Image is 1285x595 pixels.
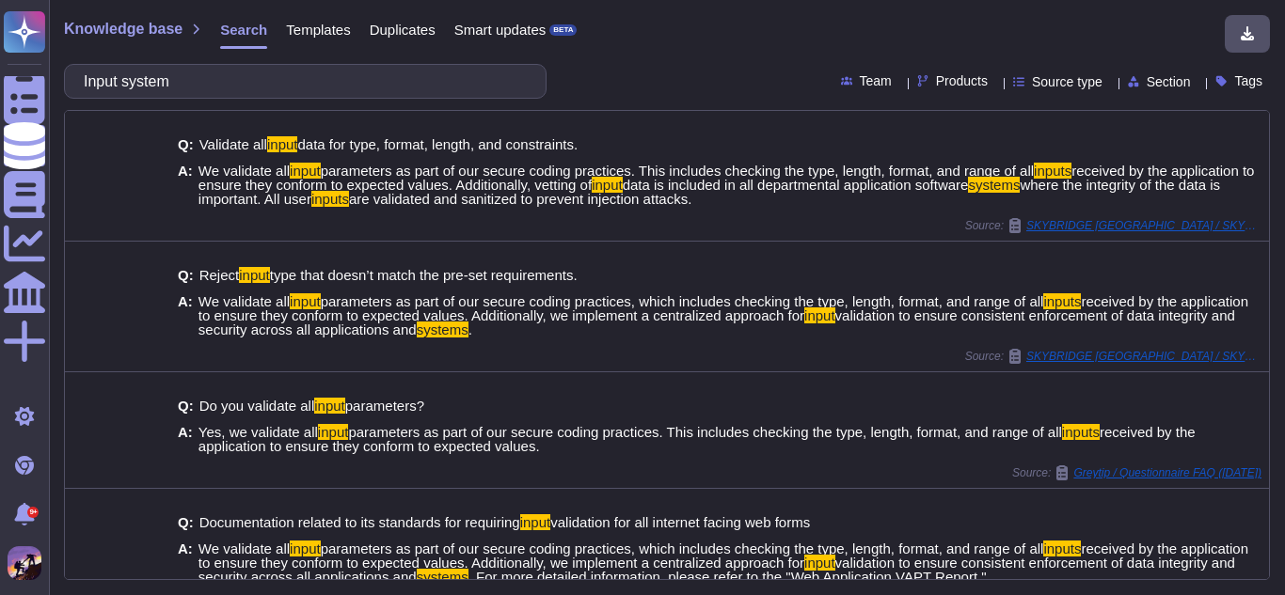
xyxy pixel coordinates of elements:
[623,177,969,193] span: data is included in all departmental application software
[860,74,892,87] span: Team
[520,514,551,530] mark: input
[965,218,1261,233] span: Source:
[199,136,267,152] span: Validate all
[178,164,193,206] b: A:
[1147,75,1191,88] span: Section
[270,267,578,283] span: type that doesn’t match the pre-set requirements.
[592,177,623,193] mark: input
[267,136,298,152] mark: input
[321,540,1044,556] span: parameters as part of our secure coding practices, which includes checking the type, length, form...
[417,321,468,337] mark: systems
[290,163,321,179] mark: input
[198,540,290,556] span: We validate all
[178,515,194,529] b: Q:
[199,267,240,283] span: Reject
[239,267,270,283] mark: input
[178,268,194,282] b: Q:
[198,163,1255,193] span: received by the application to ensure they conform to expected values. Additionally, vetting of
[1012,465,1261,480] span: Source:
[1026,220,1261,231] span: SKYBRIDGE [GEOGRAPHIC_DATA] / SKYBRIDGE QUESTIONS
[290,293,321,309] mark: input
[198,424,318,440] span: Yes, we validate all
[321,163,1034,179] span: parameters as part of our secure coding practices. This includes checking the type, length, forma...
[1073,467,1261,478] span: Greytip / Questionnaire FAQ ([DATE])
[454,23,547,37] span: Smart updates
[468,569,987,585] span: . For more detailed information, please refer to the "Web Application VAPT Report."
[199,514,520,530] span: Documentation related to its standards for requiring
[468,321,472,337] span: .
[550,514,810,530] span: validation for all internet facing web forms
[1026,351,1261,362] span: SKYBRIDGE [GEOGRAPHIC_DATA] / SKYBRIDGE QUESTIONS
[178,425,193,453] b: A:
[1043,540,1081,556] mark: inputs
[8,546,41,580] img: user
[198,293,1248,323] span: received by the application to ensure they conform to expected values. Additionally, we implement...
[4,542,55,584] button: user
[178,541,193,584] b: A:
[64,22,182,37] span: Knowledge base
[198,555,1235,585] span: validation to ensure consistent enforcement of data integrity and security across all application...
[198,540,1248,571] span: received by the application to ensure they conform to expected values. Additionally, we implement...
[965,349,1261,364] span: Source:
[314,398,345,414] mark: input
[198,163,290,179] span: We validate all
[804,555,835,571] mark: input
[297,136,578,152] span: data for type, format, length, and constraints.
[198,293,290,309] span: We validate all
[370,23,436,37] span: Duplicates
[290,540,321,556] mark: input
[198,424,1196,454] span: received by the application to ensure they conform to expected values.
[1043,293,1081,309] mark: inputs
[349,191,691,207] span: are validated and sanitized to prevent injection attacks.
[417,569,468,585] mark: systems
[1234,74,1262,87] span: Tags
[968,177,1020,193] mark: systems
[286,23,350,37] span: Templates
[178,294,193,337] b: A:
[178,399,194,413] b: Q:
[549,24,577,36] div: BETA
[199,398,315,414] span: Do you validate all
[198,177,1220,207] span: where the integrity of the data is important. All user
[220,23,267,37] span: Search
[318,424,349,440] mark: input
[1034,163,1071,179] mark: inputs
[348,424,1061,440] span: parameters as part of our secure coding practices. This includes checking the type, length, forma...
[74,65,527,98] input: Search a question or template...
[321,293,1044,309] span: parameters as part of our secure coding practices, which includes checking the type, length, form...
[345,398,424,414] span: parameters?
[198,307,1235,337] span: validation to ensure consistent enforcement of data integrity and security across all application...
[936,74,988,87] span: Products
[178,137,194,151] b: Q:
[1062,424,1100,440] mark: inputs
[804,307,835,323] mark: input
[311,191,349,207] mark: inputs
[27,507,39,518] div: 9+
[1032,75,1103,88] span: Source type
